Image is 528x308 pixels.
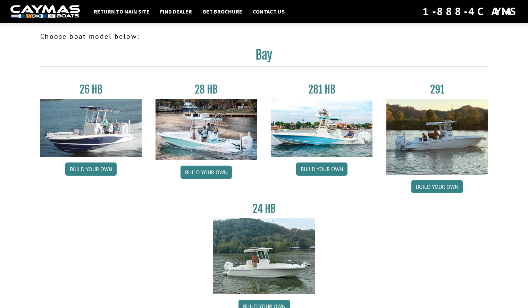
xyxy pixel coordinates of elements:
[271,99,373,157] img: 28-hb-twin.jpg
[65,162,117,176] a: Build your own
[213,218,315,294] img: 24_HB_thumbnail.jpg
[157,7,195,16] a: Find Dealer
[422,4,518,19] div: 1-888-4CAYMAS
[296,162,347,176] a: Build your own
[249,7,288,16] a: Contact Us
[386,83,488,96] h3: 291
[40,99,142,157] img: 26_new_photo_resized.jpg
[40,83,142,96] h3: 26 HB
[90,7,153,16] a: Return to main site
[411,180,463,193] a: Build your own
[156,83,257,96] h3: 28 HB
[213,202,315,215] h3: 24 HB
[386,99,488,175] img: 291_Thumbnail.jpg
[156,99,257,160] img: 28_hb_thumbnail_for_caymas_connect.jpg
[199,7,246,16] a: Get Brochure
[10,5,80,18] img: white-logo-c9c8dbefe5ff5ceceb0f0178aa75bf4bb51f6bca0971e226c86eb53dfe498488.png
[271,83,373,96] h3: 281 HB
[181,166,232,179] a: Build your own
[40,31,488,42] p: Choose boat model below:
[40,47,488,67] h2: Bay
